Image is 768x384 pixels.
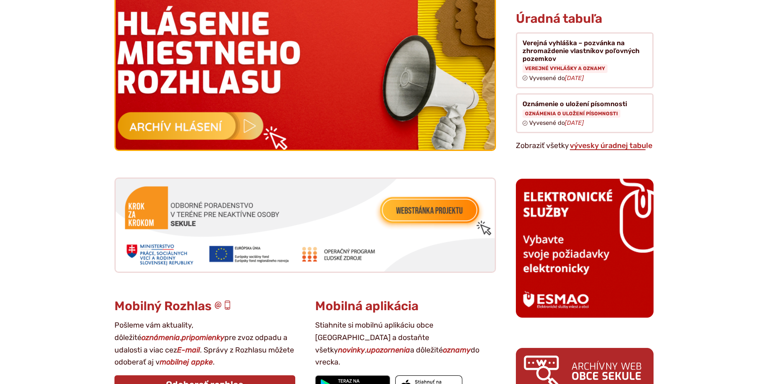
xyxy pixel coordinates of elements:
strong: oznámenia [141,333,180,342]
p: Zobraziť všetky [516,140,654,152]
strong: novinky [338,345,365,355]
p: Pošleme vám aktuality, dôležité , pre zvoz odpadu a udalosti a viac cez . Správy z Rozhlasu môžet... [114,319,295,369]
strong: upozornenia [367,345,410,355]
strong: oznamy [443,345,471,355]
h3: Úradná tabuľa [516,12,602,26]
a: Verejná vyhláška – pozvánka na zhromaždenie vlastníkov poľovných pozemkov Verejné vyhlášky a ozna... [516,32,654,88]
a: Zobraziť celú úradnú tabuľu [569,141,653,150]
a: Oznámenie o uložení písomnosti Oznámenia o uložení písomnosti Vyvesené do[DATE] [516,93,654,134]
p: Stiahnite si mobilnú aplikáciu obce [GEOGRAPHIC_DATA] a dostaňte všetky , a dôležité do vrecka. [315,319,496,369]
strong: E-mail [177,345,200,355]
strong: mobilnej appke [160,357,213,367]
h3: Mobilná aplikácia [315,299,496,313]
img: esmao_sekule_b.png [516,179,654,318]
strong: pripomienky [182,333,224,342]
h3: Mobilný Rozhlas [114,299,295,313]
